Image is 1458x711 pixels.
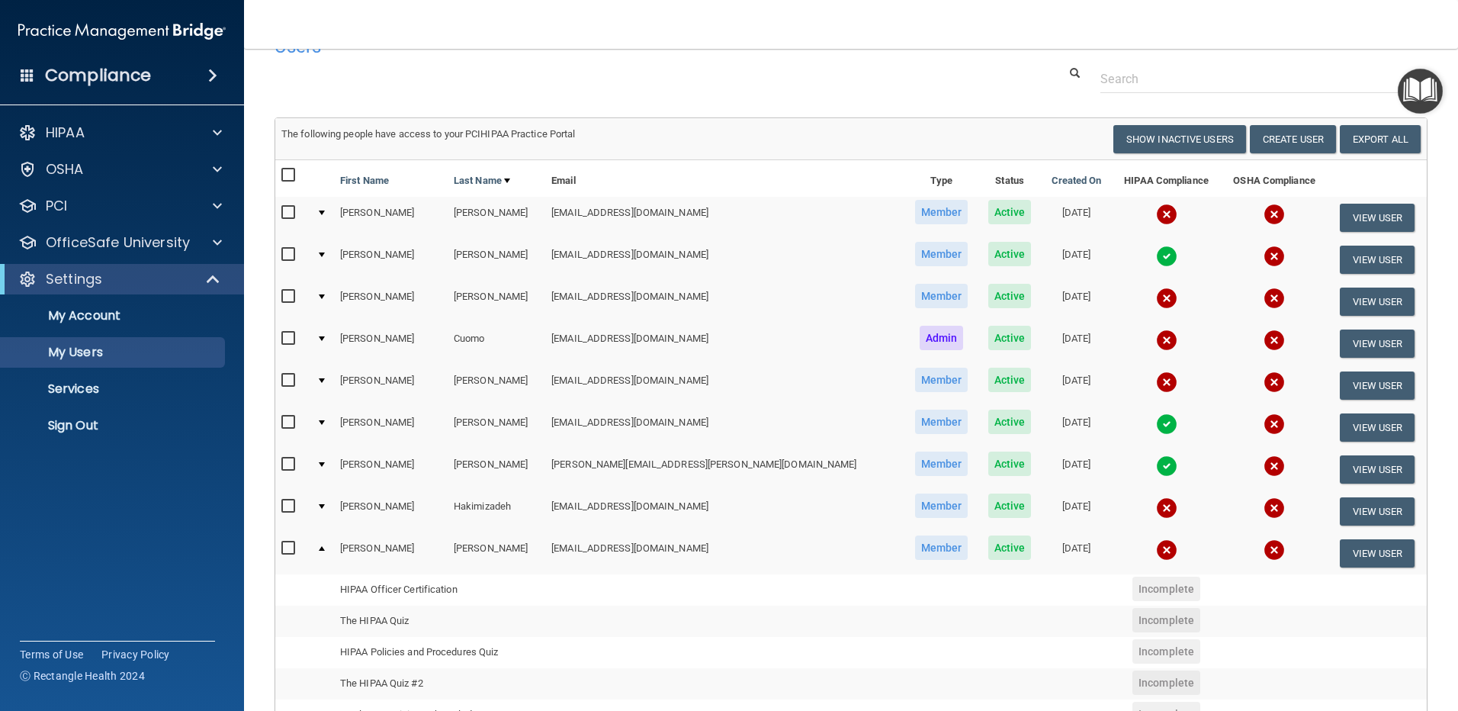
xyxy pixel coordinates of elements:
td: [EMAIL_ADDRESS][DOMAIN_NAME] [545,281,904,323]
td: [PERSON_NAME] [334,449,448,491]
span: The following people have access to your PCIHIPAA Practice Portal [281,128,576,140]
span: Active [988,242,1032,266]
img: cross.ca9f0e7f.svg [1264,204,1285,225]
td: [PERSON_NAME] [448,239,545,281]
a: First Name [340,172,389,190]
span: Member [915,242,968,266]
img: cross.ca9f0e7f.svg [1156,330,1177,351]
td: [PERSON_NAME] [334,491,448,532]
a: OSHA [18,160,222,179]
td: [PERSON_NAME] [448,407,545,449]
span: Active [988,536,1032,560]
p: HIPAA [46,124,85,142]
img: tick.e7d51cea.svg [1156,246,1177,267]
td: [DATE] [1041,239,1112,281]
button: View User [1340,539,1415,568]
td: [PERSON_NAME] [448,449,545,491]
span: Member [915,494,968,518]
td: [PERSON_NAME] [448,365,545,407]
span: Incomplete [1132,671,1200,695]
button: View User [1340,372,1415,400]
td: The HIPAA Quiz [334,606,545,637]
td: [EMAIL_ADDRESS][DOMAIN_NAME] [545,365,904,407]
img: PMB logo [18,16,226,47]
input: Search [1100,65,1416,93]
button: View User [1340,288,1415,316]
button: Create User [1250,125,1336,153]
td: Cuomo [448,323,545,365]
td: [EMAIL_ADDRESS][DOMAIN_NAME] [545,532,904,574]
th: Email [545,160,904,197]
span: Admin [920,326,964,350]
span: Active [988,494,1032,518]
td: [EMAIL_ADDRESS][DOMAIN_NAME] [545,491,904,532]
span: Member [915,452,968,476]
td: [PERSON_NAME] [334,281,448,323]
img: cross.ca9f0e7f.svg [1264,413,1285,435]
th: HIPAA Compliance [1112,160,1221,197]
th: Status [978,160,1041,197]
td: [PERSON_NAME] [334,407,448,449]
button: View User [1340,246,1415,274]
td: [PERSON_NAME] [334,323,448,365]
button: View User [1340,455,1415,484]
td: [PERSON_NAME] [448,197,545,239]
td: [PERSON_NAME] [334,365,448,407]
td: [PERSON_NAME][EMAIL_ADDRESS][PERSON_NAME][DOMAIN_NAME] [545,449,904,491]
td: [DATE] [1041,323,1112,365]
a: Last Name [454,172,510,190]
td: [PERSON_NAME] [448,281,545,323]
span: Incomplete [1132,639,1200,664]
a: Settings [18,270,221,288]
td: [EMAIL_ADDRESS][DOMAIN_NAME] [545,239,904,281]
img: cross.ca9f0e7f.svg [1156,539,1177,561]
span: Member [915,368,968,392]
td: [DATE] [1041,491,1112,532]
td: The HIPAA Quiz #2 [334,668,545,700]
span: Active [988,452,1032,476]
a: Privacy Policy [101,647,170,662]
span: Incomplete [1132,608,1200,632]
span: Active [988,284,1032,308]
img: cross.ca9f0e7f.svg [1156,372,1177,393]
a: Terms of Use [20,647,83,662]
a: OfficeSafe University [18,233,222,252]
button: View User [1340,204,1415,232]
td: [EMAIL_ADDRESS][DOMAIN_NAME] [545,323,904,365]
span: Active [988,326,1032,350]
span: Active [988,410,1032,434]
img: cross.ca9f0e7f.svg [1264,539,1285,561]
img: cross.ca9f0e7f.svg [1264,497,1285,519]
button: View User [1340,413,1415,442]
span: Active [988,200,1032,224]
p: OSHA [46,160,84,179]
td: [DATE] [1041,532,1112,574]
td: [DATE] [1041,197,1112,239]
img: cross.ca9f0e7f.svg [1264,372,1285,393]
p: My Account [10,308,218,323]
td: [PERSON_NAME] [448,532,545,574]
a: Export All [1340,125,1421,153]
td: [DATE] [1041,407,1112,449]
img: cross.ca9f0e7f.svg [1264,288,1285,309]
span: Member [915,410,968,434]
td: HIPAA Policies and Procedures Quiz [334,637,545,668]
td: [PERSON_NAME] [334,239,448,281]
td: [EMAIL_ADDRESS][DOMAIN_NAME] [545,197,904,239]
td: [PERSON_NAME] [334,197,448,239]
p: My Users [10,345,218,360]
p: OfficeSafe University [46,233,190,252]
span: Incomplete [1132,577,1200,601]
span: Member [915,536,968,560]
img: cross.ca9f0e7f.svg [1264,455,1285,477]
p: Services [10,381,218,397]
img: cross.ca9f0e7f.svg [1264,246,1285,267]
p: Sign Out [10,418,218,433]
p: PCI [46,197,67,215]
td: [DATE] [1041,449,1112,491]
td: Hakimizadeh [448,491,545,532]
span: Member [915,284,968,308]
a: Created On [1052,172,1102,190]
img: cross.ca9f0e7f.svg [1156,497,1177,519]
img: cross.ca9f0e7f.svg [1156,204,1177,225]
